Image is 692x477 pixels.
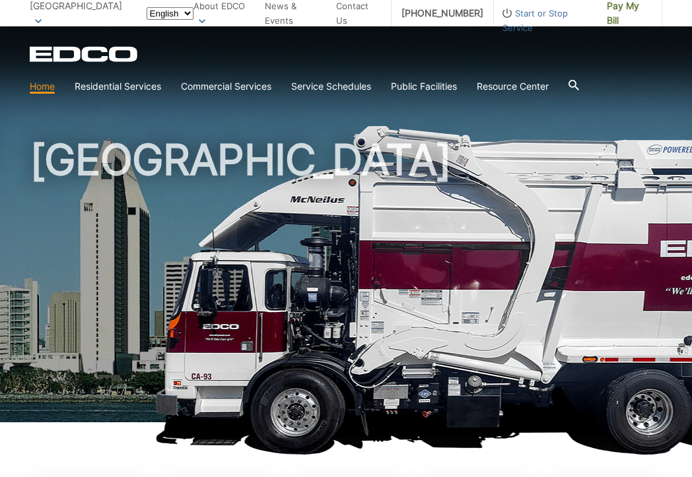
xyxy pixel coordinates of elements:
a: Home [30,79,55,94]
h1: [GEOGRAPHIC_DATA] [30,139,662,428]
a: Commercial Services [181,79,271,94]
a: Public Facilities [391,79,457,94]
a: Service Schedules [291,79,371,94]
a: EDCD logo. Return to the homepage. [30,46,139,62]
a: Resource Center [477,79,549,94]
a: Residential Services [75,79,161,94]
select: Select a language [147,7,193,20]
